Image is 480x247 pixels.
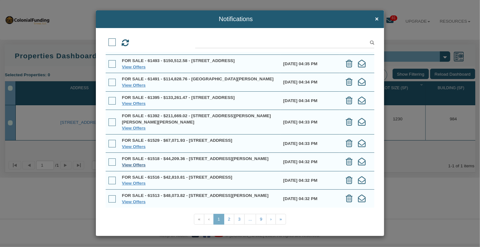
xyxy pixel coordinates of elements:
[122,95,278,101] div: FOR SALE - 61395 - $133,261.47 - [STREET_ADDRESS]
[280,55,340,73] td: [DATE] 04:35 PM
[122,101,146,106] a: View Offers
[280,153,340,171] td: [DATE] 04:32 PM
[276,214,286,225] a: »
[122,174,278,181] div: FOR SALE - 61516 - $42,810.81 - [STREET_ADDRESS]
[214,214,224,225] a: 1
[122,192,278,199] div: FOR SALE - 61513 - $48,073.82 - [STREET_ADDRESS][PERSON_NAME]
[280,73,340,91] td: [DATE] 04:34 PM
[122,83,146,88] a: View Offers
[204,214,214,225] a: ‹
[122,163,146,167] a: View Offers
[122,137,278,144] div: FOR SALE - 61529 - $67,071.93 - [STREET_ADDRESS]
[280,110,340,134] td: [DATE] 04:33 PM
[234,214,245,225] a: 3
[280,134,340,152] td: [DATE] 04:33 PM
[280,171,340,189] td: [DATE] 04:32 PM
[122,181,146,186] a: View Offers
[122,126,146,130] a: View Offers
[266,214,276,225] a: ›
[122,58,278,64] div: FOR SALE - 61493 - $150,512.58 - [STREET_ADDRESS]
[280,190,340,208] td: [DATE] 04:32 PM
[224,214,235,225] a: 2
[244,214,256,225] a: ...
[101,16,370,23] span: Notifications
[375,16,379,23] span: ×
[194,214,205,225] a: «
[280,91,340,110] td: [DATE] 04:34 PM
[122,113,278,125] div: FOR SALE - 61392 - $211,669.02 - [STREET_ADDRESS][PERSON_NAME][PERSON_NAME][PERSON_NAME]
[122,156,278,162] div: FOR SALE - 61518 - $44,209.36 - [STREET_ADDRESS][PERSON_NAME]
[256,214,266,225] a: 9
[122,76,278,82] div: FOR SALE - 61491 - $114,828.76 - [GEOGRAPHIC_DATA][PERSON_NAME]
[122,199,146,204] a: View Offers
[122,65,146,69] a: View Offers
[122,144,146,149] a: View Offers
